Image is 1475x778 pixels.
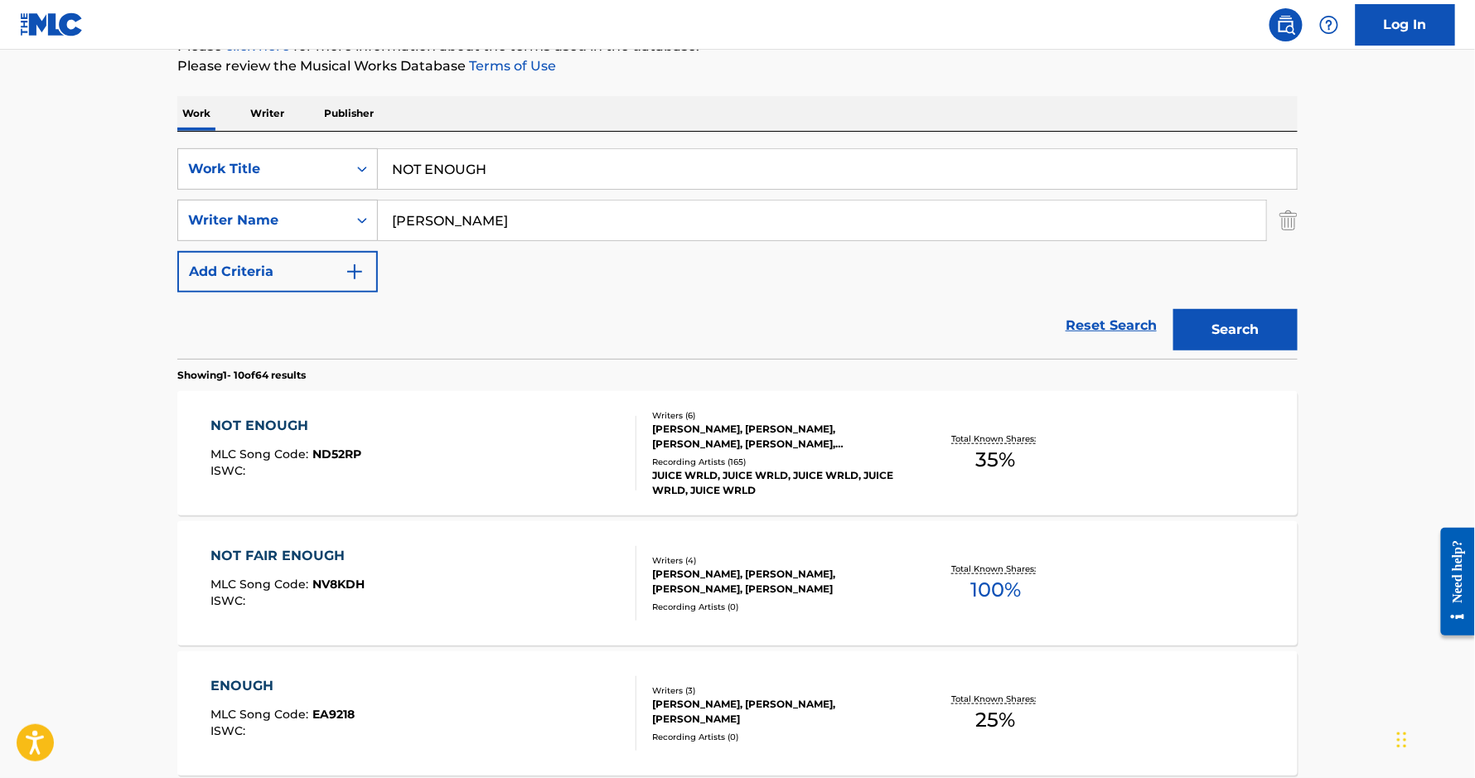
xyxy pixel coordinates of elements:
[211,676,355,696] div: ENOUGH
[177,368,306,383] p: Showing 1 - 10 of 64 results
[319,96,379,131] p: Publisher
[652,731,902,743] div: Recording Artists ( 0 )
[177,391,1298,515] a: NOT ENOUGHMLC Song Code:ND52RPISWC:Writers (6)[PERSON_NAME], [PERSON_NAME], [PERSON_NAME], [PERSO...
[951,693,1040,705] p: Total Known Shares:
[1269,8,1303,41] a: Public Search
[652,422,902,452] div: [PERSON_NAME], [PERSON_NAME], [PERSON_NAME], [PERSON_NAME], [PERSON_NAME], [PERSON_NAME]
[211,593,250,608] span: ISWC :
[1057,307,1165,344] a: Reset Search
[211,577,313,592] span: MLC Song Code :
[652,684,902,697] div: Writers ( 3 )
[652,601,902,613] div: Recording Artists ( 0 )
[1173,309,1298,350] button: Search
[313,577,365,592] span: NV8KDH
[1279,200,1298,241] img: Delete Criterion
[313,707,355,722] span: EA9218
[188,210,337,230] div: Writer Name
[177,56,1298,76] p: Please review the Musical Works Database
[211,447,313,461] span: MLC Song Code :
[1429,515,1475,649] iframe: Resource Center
[345,262,365,282] img: 9d2ae6d4665cec9f34b9.svg
[976,445,1016,475] span: 35 %
[188,159,337,179] div: Work Title
[177,521,1298,645] a: NOT FAIR ENOUGHMLC Song Code:NV8KDHISWC:Writers (4)[PERSON_NAME], [PERSON_NAME], [PERSON_NAME], [...
[652,456,902,468] div: Recording Artists ( 165 )
[1319,15,1339,35] img: help
[976,705,1016,735] span: 25 %
[211,723,250,738] span: ISWC :
[20,12,84,36] img: MLC Logo
[652,567,902,597] div: [PERSON_NAME], [PERSON_NAME], [PERSON_NAME], [PERSON_NAME]
[211,463,250,478] span: ISWC :
[313,447,362,461] span: ND52RP
[652,697,902,727] div: [PERSON_NAME], [PERSON_NAME], [PERSON_NAME]
[245,96,289,131] p: Writer
[211,546,365,566] div: NOT FAIR ENOUGH
[177,651,1298,776] a: ENOUGHMLC Song Code:EA9218ISWC:Writers (3)[PERSON_NAME], [PERSON_NAME], [PERSON_NAME]Recording Ar...
[211,707,313,722] span: MLC Song Code :
[652,554,902,567] div: Writers ( 4 )
[1276,15,1296,35] img: search
[970,575,1021,605] span: 100 %
[1397,715,1407,765] div: Drag
[1392,698,1475,778] iframe: Chat Widget
[951,563,1040,575] p: Total Known Shares:
[177,96,215,131] p: Work
[177,148,1298,359] form: Search Form
[211,416,362,436] div: NOT ENOUGH
[652,468,902,498] div: JUICE WRLD, JUICE WRLD, JUICE WRLD, JUICE WRLD, JUICE WRLD
[652,409,902,422] div: Writers ( 6 )
[466,58,556,74] a: Terms of Use
[1313,8,1346,41] div: Help
[951,432,1040,445] p: Total Known Shares:
[1356,4,1455,46] a: Log In
[177,251,378,292] button: Add Criteria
